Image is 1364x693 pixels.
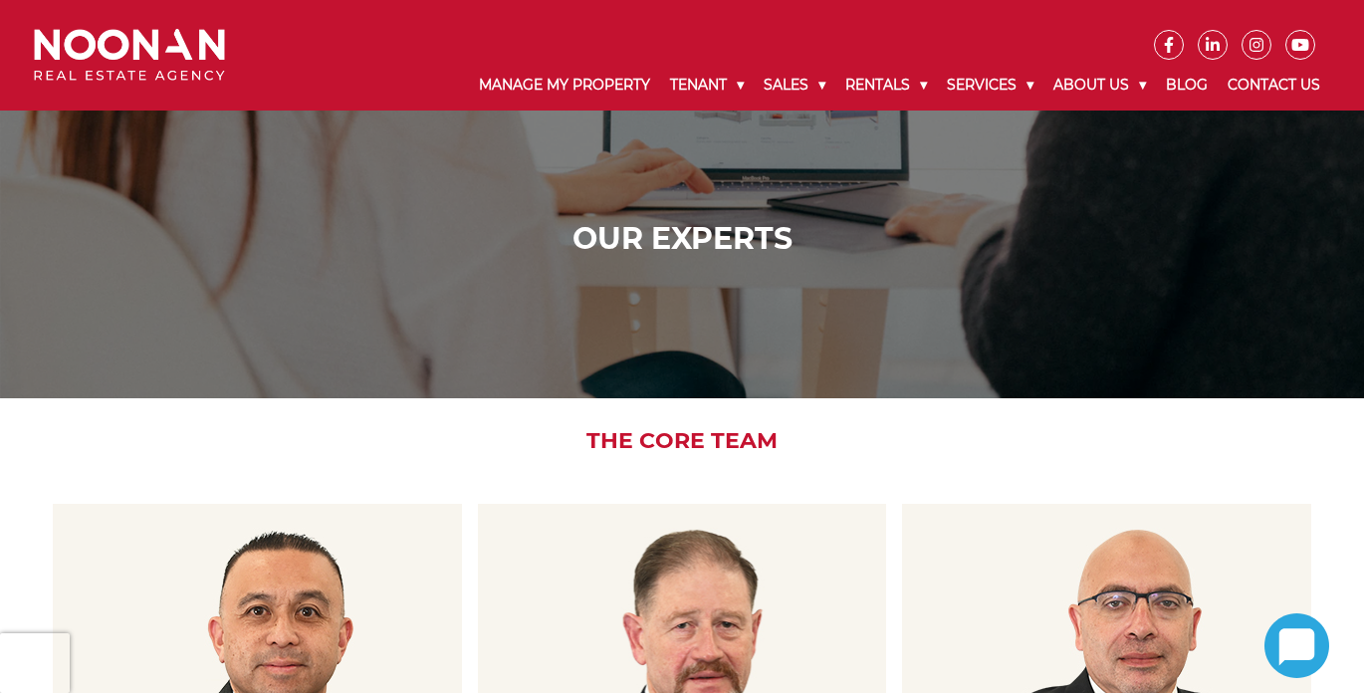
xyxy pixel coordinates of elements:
a: Manage My Property [469,60,660,111]
a: Sales [754,60,835,111]
a: Tenant [660,60,754,111]
a: Rentals [835,60,937,111]
a: Contact Us [1218,60,1330,111]
a: About Us [1043,60,1156,111]
a: Blog [1156,60,1218,111]
img: Noonan Real Estate Agency [34,29,225,82]
a: Services [937,60,1043,111]
h2: The Core Team [39,428,1326,454]
h1: Our Experts [39,221,1326,257]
